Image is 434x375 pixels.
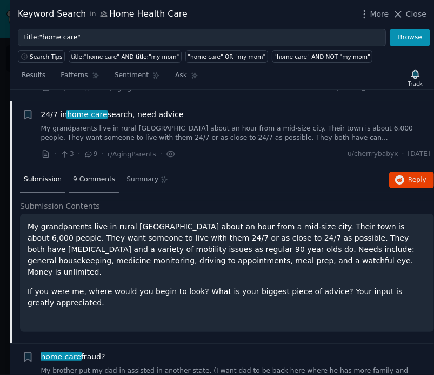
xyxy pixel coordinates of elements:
[41,351,105,363] span: fraud?
[18,29,386,47] input: Try a keyword related to your business
[408,149,430,159] span: [DATE]
[185,50,268,63] a: "home care" OR "my mom"
[348,149,398,159] span: u/cherrrybabyx
[90,10,96,19] span: in
[171,67,202,89] a: Ask
[272,50,373,63] a: "home care" AND NOT "my mom"
[390,29,430,47] button: Browse
[18,67,49,89] a: Results
[359,9,389,20] button: More
[108,84,156,92] span: r/AgingParents
[408,80,423,87] div: Track
[18,50,65,63] button: Search Tips
[41,351,105,363] a: home carefraud?
[57,67,103,89] a: Patterns
[41,109,184,120] span: 24/7 in search, need advice
[73,175,115,185] span: 9 Comments
[108,151,156,158] span: r/AgingParents
[274,53,370,60] div: "home care" AND NOT "my mom"
[160,148,162,160] span: ·
[18,8,188,21] div: Keyword Search Home Health Care
[188,53,265,60] div: "home care" OR "my mom"
[71,53,179,60] div: title:"home care" AND title:"my mom"
[28,286,426,309] p: If you were me, where would you begin to look? What is your biggest piece of advice? Your input i...
[111,67,164,89] a: Sentiment
[175,71,187,80] span: Ask
[370,9,389,20] span: More
[126,175,158,185] span: Summary
[60,149,74,159] span: 3
[24,175,62,185] span: Submission
[69,50,182,63] a: title:"home care" AND title:"my mom"
[28,221,426,278] p: My grandparents live in rural [GEOGRAPHIC_DATA] about an hour from a mid-size city. Their town is...
[389,172,434,189] button: Reply
[40,352,82,361] span: home care
[54,148,56,160] span: ·
[406,9,426,20] span: Close
[78,148,80,160] span: ·
[61,71,88,80] span: Patterns
[392,9,426,20] button: Close
[30,53,63,60] span: Search Tips
[102,148,104,160] span: ·
[402,149,404,159] span: ·
[115,71,149,80] span: Sentiment
[41,109,184,120] a: 24/7 inhome caresearch, need advice
[404,66,426,89] button: Track
[20,201,100,212] span: Submission Contents
[84,149,97,159] span: 9
[41,124,431,143] a: My grandparents live in rural [GEOGRAPHIC_DATA] about an hour from a mid-size city. Their town is...
[66,110,108,119] span: home care
[22,71,45,80] span: Results
[408,175,426,185] span: Reply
